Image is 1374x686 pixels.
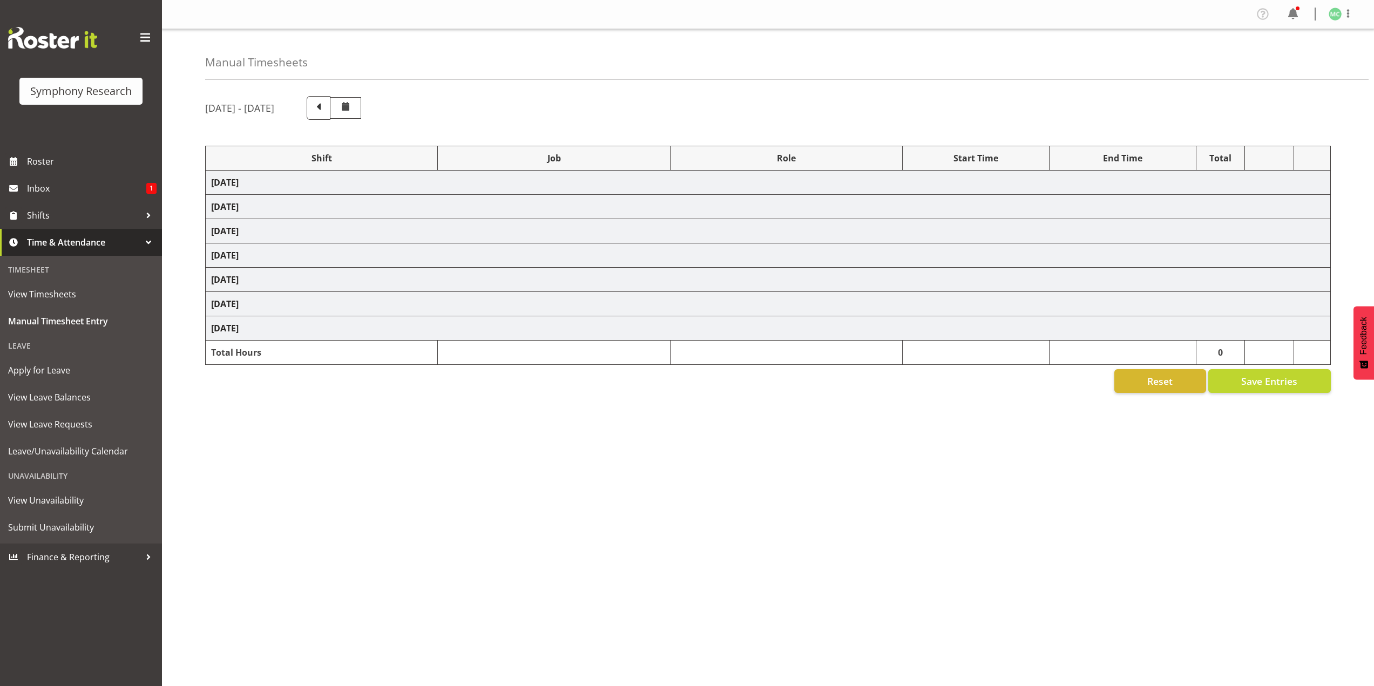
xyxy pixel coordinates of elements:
[1359,317,1369,355] span: Feedback
[27,234,140,250] span: Time & Attendance
[27,549,140,565] span: Finance & Reporting
[3,259,159,281] div: Timesheet
[1196,341,1245,365] td: 0
[8,492,154,508] span: View Unavailability
[443,152,664,165] div: Job
[206,243,1331,268] td: [DATE]
[27,180,146,196] span: Inbox
[146,183,157,194] span: 1
[205,56,308,69] h4: Manual Timesheets
[3,308,159,335] a: Manual Timesheet Entry
[1241,374,1297,388] span: Save Entries
[206,219,1331,243] td: [DATE]
[676,152,897,165] div: Role
[8,362,154,378] span: Apply for Leave
[8,416,154,432] span: View Leave Requests
[3,487,159,514] a: View Unavailability
[211,152,432,165] div: Shift
[27,207,140,223] span: Shifts
[1329,8,1342,21] img: matthew-coleman1906.jpg
[3,281,159,308] a: View Timesheets
[30,83,132,99] div: Symphony Research
[1147,374,1173,388] span: Reset
[8,286,154,302] span: View Timesheets
[205,102,274,114] h5: [DATE] - [DATE]
[1353,306,1374,379] button: Feedback - Show survey
[8,443,154,459] span: Leave/Unavailability Calendar
[8,27,97,49] img: Rosterit website logo
[206,171,1331,195] td: [DATE]
[3,411,159,438] a: View Leave Requests
[206,341,438,365] td: Total Hours
[206,195,1331,219] td: [DATE]
[3,357,159,384] a: Apply for Leave
[3,514,159,541] a: Submit Unavailability
[8,389,154,405] span: View Leave Balances
[8,519,154,535] span: Submit Unavailability
[1208,369,1331,393] button: Save Entries
[1114,369,1206,393] button: Reset
[1202,152,1240,165] div: Total
[1055,152,1190,165] div: End Time
[3,384,159,411] a: View Leave Balances
[908,152,1044,165] div: Start Time
[3,335,159,357] div: Leave
[3,438,159,465] a: Leave/Unavailability Calendar
[206,292,1331,316] td: [DATE]
[206,316,1331,341] td: [DATE]
[206,268,1331,292] td: [DATE]
[8,313,154,329] span: Manual Timesheet Entry
[3,465,159,487] div: Unavailability
[27,153,157,169] span: Roster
